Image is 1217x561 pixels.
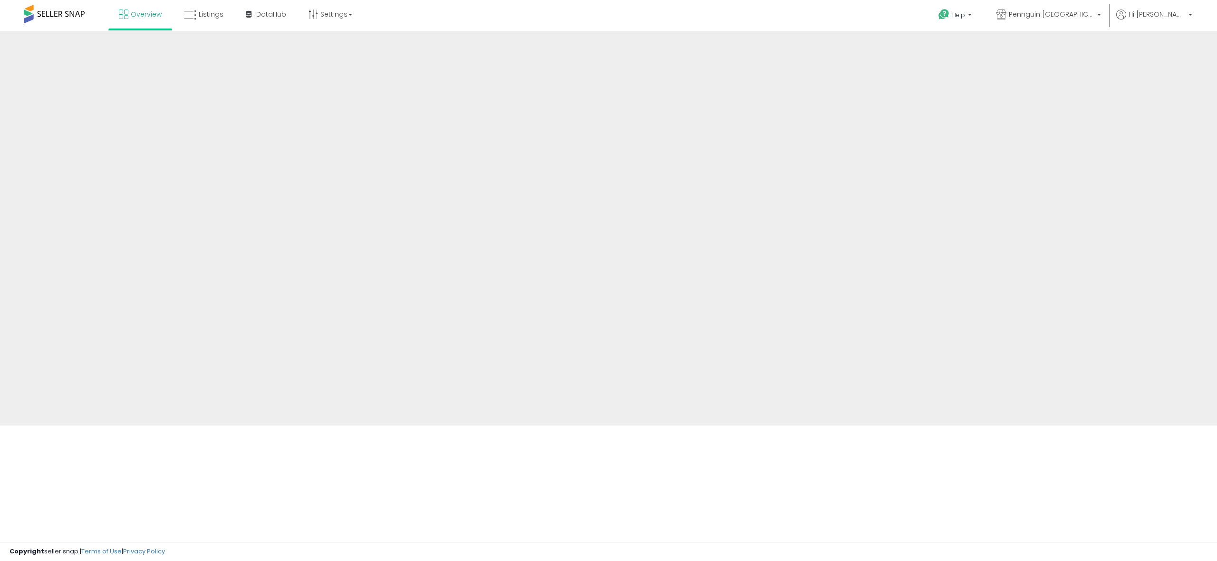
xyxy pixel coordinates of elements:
i: Get Help [938,9,950,20]
span: DataHub [256,10,286,19]
span: Overview [131,10,162,19]
span: Pennguin [GEOGRAPHIC_DATA] [1009,10,1094,19]
span: Hi [PERSON_NAME] [1129,10,1186,19]
span: Help [952,11,965,19]
a: Help [931,1,981,31]
a: Hi [PERSON_NAME] [1116,10,1192,31]
span: Listings [199,10,223,19]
